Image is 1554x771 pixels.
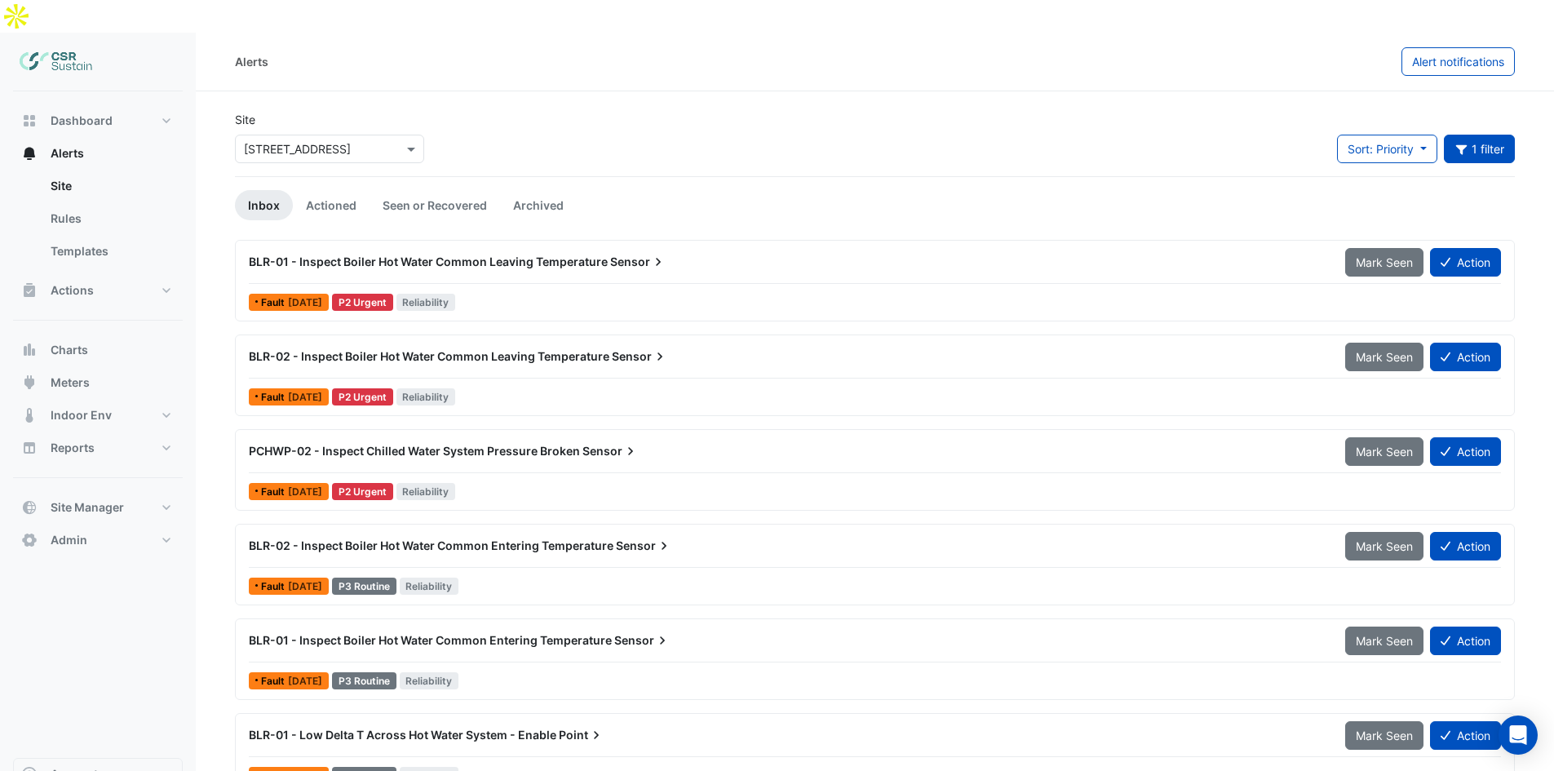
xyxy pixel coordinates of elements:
span: Sun 28-Sep-2025 11:30 BST [288,296,322,308]
span: Mark Seen [1356,445,1413,459]
button: Charts [13,334,183,366]
button: Action [1430,343,1501,371]
span: Sensor [616,538,672,554]
a: Templates [38,235,183,268]
button: Dashboard [13,104,183,137]
div: P3 Routine [332,672,396,689]
span: Reliability [396,294,456,311]
button: Action [1430,627,1501,655]
app-icon: Reports [21,440,38,456]
button: Action [1430,248,1501,277]
span: Sun 28-Sep-2025 11:30 BST [288,580,322,592]
button: Alert notifications [1401,47,1515,76]
button: Mark Seen [1345,721,1423,750]
span: Actions [51,282,94,299]
span: BLR-01 - Inspect Boiler Hot Water Common Leaving Temperature [249,255,608,268]
span: Mark Seen [1356,729,1413,742]
span: Reliability [400,672,459,689]
button: Mark Seen [1345,532,1423,561]
a: Rules [38,202,183,235]
div: P2 Urgent [332,294,393,311]
span: Mark Seen [1356,350,1413,364]
span: Admin [51,532,87,548]
span: Fault [261,487,288,497]
button: Reports [13,432,183,464]
app-icon: Alerts [21,145,38,162]
button: Mark Seen [1345,248,1423,277]
span: Point [559,727,604,743]
button: Sort: Priority [1337,135,1437,163]
button: Action [1430,437,1501,466]
span: Sensor [582,443,639,459]
span: Wed 10-Sep-2025 19:15 BST [288,485,322,498]
div: P2 Urgent [332,483,393,500]
span: Dashboard [51,113,113,129]
button: Indoor Env [13,399,183,432]
span: Fault [261,676,288,686]
span: BLR-02 - Inspect Boiler Hot Water Common Entering Temperature [249,538,613,552]
span: Reliability [400,578,459,595]
span: Charts [51,342,88,358]
span: Reports [51,440,95,456]
app-icon: Dashboard [21,113,38,129]
span: Sort: Priority [1348,142,1414,156]
button: Admin [13,524,183,556]
a: Inbox [235,190,293,220]
span: Alert notifications [1412,55,1504,69]
button: Action [1430,532,1501,561]
button: Mark Seen [1345,343,1423,371]
span: Fault [261,392,288,402]
button: 1 filter [1444,135,1516,163]
button: Site Manager [13,491,183,524]
label: Site [235,111,255,128]
button: Mark Seen [1345,437,1423,466]
span: Mark Seen [1356,539,1413,553]
app-icon: Actions [21,282,38,299]
img: Company Logo [20,46,93,78]
span: Mark Seen [1356,634,1413,648]
span: Fault [261,298,288,308]
span: Alerts [51,145,84,162]
span: Site Manager [51,499,124,516]
span: Sun 28-Sep-2025 11:30 BST [288,675,322,687]
div: P2 Urgent [332,388,393,405]
span: Sensor [614,632,671,649]
a: Actioned [293,190,370,220]
button: Mark Seen [1345,627,1423,655]
div: P3 Routine [332,578,396,595]
app-icon: Charts [21,342,38,358]
button: Meters [13,366,183,399]
span: Indoor Env [51,407,112,423]
button: Alerts [13,137,183,170]
span: PCHWP-02 - Inspect Chilled Water System Pressure Broken [249,444,580,458]
span: Sun 28-Sep-2025 11:30 BST [288,391,322,403]
span: Fault [261,582,288,592]
span: BLR-02 - Inspect Boiler Hot Water Common Leaving Temperature [249,349,609,363]
a: Archived [500,190,577,220]
a: Seen or Recovered [370,190,500,220]
div: Alerts [13,170,183,274]
span: BLR-01 - Low Delta T Across Hot Water System - Enable [249,728,556,742]
span: Meters [51,374,90,391]
span: Reliability [396,388,456,405]
a: Site [38,170,183,202]
div: Open Intercom Messenger [1499,716,1538,755]
app-icon: Site Manager [21,499,38,516]
button: Actions [13,274,183,307]
app-icon: Indoor Env [21,407,38,423]
div: Alerts [235,53,268,70]
span: Sensor [612,348,668,365]
span: Sensor [610,254,666,270]
span: Mark Seen [1356,255,1413,269]
span: Reliability [396,483,456,500]
span: BLR-01 - Inspect Boiler Hot Water Common Entering Temperature [249,633,612,647]
button: Action [1430,721,1501,750]
app-icon: Meters [21,374,38,391]
app-icon: Admin [21,532,38,548]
